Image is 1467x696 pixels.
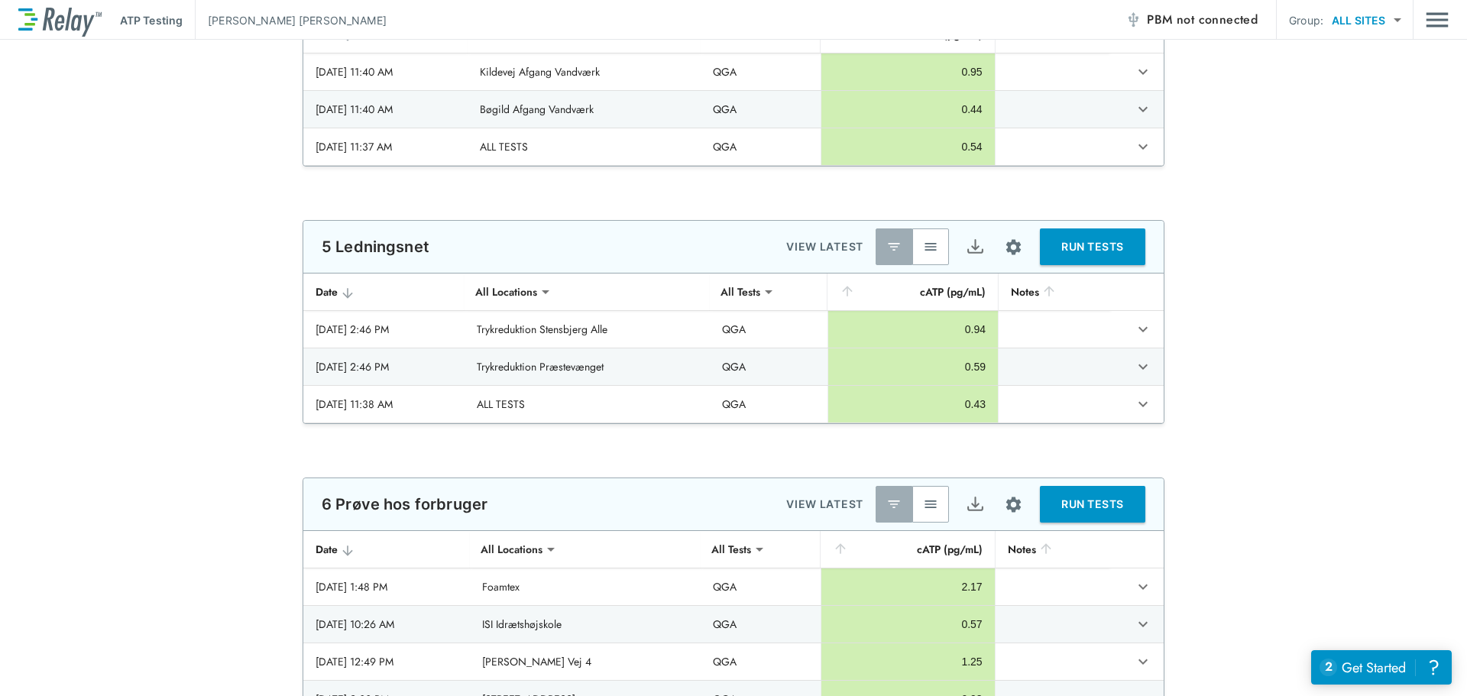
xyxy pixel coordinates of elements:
[468,128,701,165] td: ALL TESTS
[1130,59,1156,85] button: expand row
[465,311,710,348] td: Trykreduktion Stensbjerg Alle
[834,617,983,632] div: 0.57
[993,227,1034,267] button: Site setup
[966,495,985,514] img: Export Icon
[1125,12,1141,28] img: Offline Icon
[18,4,102,37] img: LuminUltra Relay
[316,654,458,669] div: [DATE] 12:49 PM
[316,322,452,337] div: [DATE] 2:46 PM
[470,534,553,565] div: All Locations
[1426,5,1449,34] button: Main menu
[468,53,701,90] td: Kildevej Afgang Vandværk
[840,359,986,374] div: 0.59
[1130,391,1156,417] button: expand row
[834,102,983,117] div: 0.44
[1426,5,1449,34] img: Drawer Icon
[1130,354,1156,380] button: expand row
[1119,5,1264,35] button: PBM not connected
[1130,316,1156,342] button: expand row
[923,239,938,254] img: View All
[840,283,986,301] div: cATP (pg/mL)
[834,139,983,154] div: 0.54
[993,484,1034,525] button: Site setup
[208,12,387,28] p: [PERSON_NAME] [PERSON_NAME]
[1130,96,1156,122] button: expand row
[316,397,452,412] div: [DATE] 11:38 AM
[470,643,701,680] td: [PERSON_NAME] Vej 4
[465,386,710,422] td: ALL TESTS
[966,238,985,257] img: Export Icon
[465,348,710,385] td: Trykreduktion Præstevænget
[701,568,821,605] td: QGA
[470,606,701,643] td: ISI Idrætshøjskole
[303,531,470,568] th: Date
[840,322,986,337] div: 0.94
[701,534,762,565] div: All Tests
[316,102,455,117] div: [DATE] 11:40 AM
[957,228,993,265] button: Export
[1311,650,1452,685] iframe: Resource center
[303,274,1164,423] table: sticky table
[120,12,183,28] p: ATP Testing
[710,348,827,385] td: QGA
[701,606,821,643] td: QGA
[1130,611,1156,637] button: expand row
[710,311,827,348] td: QGA
[465,277,548,307] div: All Locations
[322,238,429,256] p: 5 Ledningsnet
[303,274,465,311] th: Date
[316,64,455,79] div: [DATE] 11:40 AM
[316,359,452,374] div: [DATE] 2:46 PM
[1130,574,1156,600] button: expand row
[923,497,938,512] img: View All
[316,139,455,154] div: [DATE] 11:37 AM
[1011,283,1098,301] div: Notes
[322,495,487,513] p: 6 Prøve hos forbruger
[701,53,821,90] td: QGA
[833,540,983,558] div: cATP (pg/mL)
[1004,238,1023,257] img: Settings Icon
[1147,9,1258,31] span: PBM
[1008,540,1097,558] div: Notes
[834,64,983,79] div: 0.95
[834,654,983,669] div: 1.25
[840,397,986,412] div: 0.43
[710,277,771,307] div: All Tests
[1289,12,1323,28] p: Group:
[886,239,902,254] img: Latest
[1130,649,1156,675] button: expand row
[468,91,701,128] td: Bøgild Afgang Vandværk
[786,238,863,256] p: VIEW LATEST
[1177,11,1258,28] span: not connected
[1130,134,1156,160] button: expand row
[316,617,458,632] div: [DATE] 10:26 AM
[470,568,701,605] td: Foamtex
[786,495,863,513] p: VIEW LATEST
[710,386,827,422] td: QGA
[1040,486,1145,523] button: RUN TESTS
[701,91,821,128] td: QGA
[834,579,983,594] div: 2.17
[316,579,458,594] div: [DATE] 1:48 PM
[1004,495,1023,514] img: Settings Icon
[303,16,1164,166] table: sticky table
[701,643,821,680] td: QGA
[1040,228,1145,265] button: RUN TESTS
[957,486,993,523] button: Export
[701,128,821,165] td: QGA
[886,497,902,512] img: Latest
